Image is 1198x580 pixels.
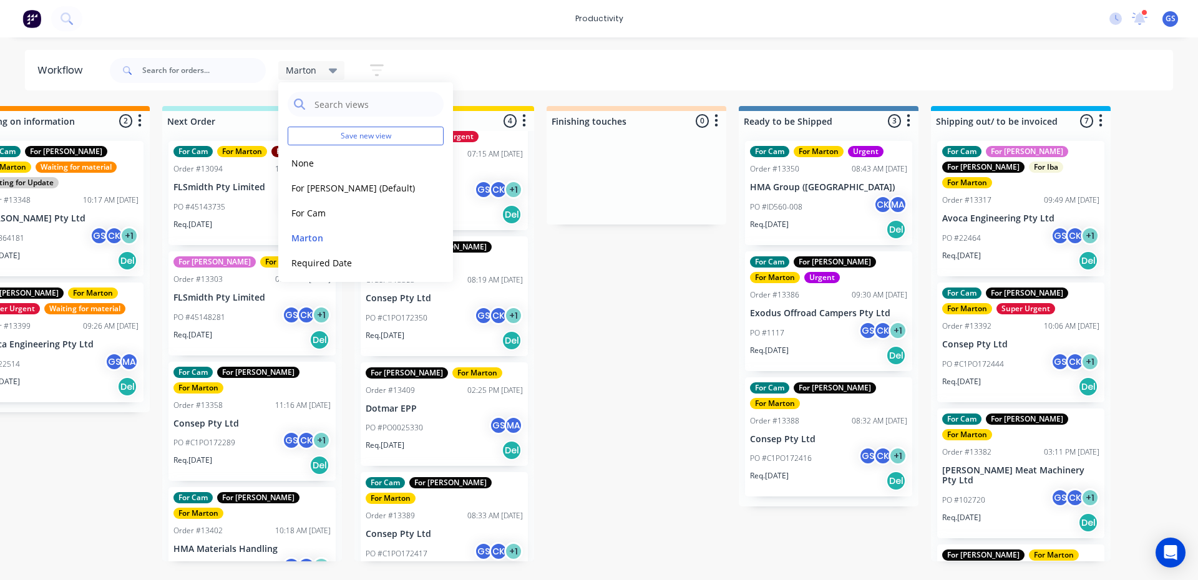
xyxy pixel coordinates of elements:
div: For Cam [750,146,789,157]
div: Workflow [37,63,89,78]
div: GS [90,226,109,245]
div: GS [474,306,493,325]
div: Order #13358 [173,400,223,411]
div: MA [889,195,907,214]
div: 08:32 AM [DATE] [852,415,907,427]
div: Del [309,330,329,350]
div: Del [1078,513,1098,533]
div: Open Intercom Messenger [1156,538,1186,568]
p: Req. [DATE] [173,455,212,466]
div: CK [1066,488,1084,507]
div: Order #13382 [942,447,991,458]
div: CK [1066,226,1084,245]
span: Marton [286,64,316,77]
div: For [PERSON_NAME] [942,162,1025,173]
div: Del [117,377,137,397]
div: Super Urgent [996,303,1055,314]
button: For Cam [288,206,421,220]
div: 10:17 AM [DATE] [83,195,139,206]
div: For CamFor MartonRemakeOrder #1309411:31 AM [DATE]FLSmidth Pty LimitedPO #45143735GSCK+1Req.[DATE... [168,141,336,245]
div: Waiting for material [36,162,117,173]
div: 03:11 PM [DATE] [1044,447,1099,458]
div: Order #13386 [750,289,799,301]
div: 07:15 AM [DATE] [467,148,523,160]
div: + 1 [312,557,331,576]
p: Req. [DATE] [750,219,789,230]
div: Urgent [848,146,884,157]
input: Search for orders... [142,58,266,83]
div: 09:26 AM [DATE] [83,321,139,332]
button: None [288,156,421,170]
div: For [PERSON_NAME] [217,492,299,503]
div: GS [474,180,493,199]
div: Order #13392 [942,321,991,332]
div: For CamFor [PERSON_NAME]For MartonUrgentOrder #1338609:30 AM [DATE]Exodus Offroad Campers Pty Ltd... [745,251,912,371]
div: For CamFor [PERSON_NAME]For MartonOrder #1338308:19 AM [DATE]Consep Pty LtdPO #C1PO172350GSCK+1Re... [361,236,528,356]
div: GS [105,352,124,371]
div: For Marton [750,398,800,409]
div: CK [105,226,124,245]
div: For CamFor [PERSON_NAME]For MartonOrder #1335811:16 AM [DATE]Consep Pty LtdPO #C1PO172289GSCK+1Re... [168,362,336,481]
div: For Marton [942,303,992,314]
div: CK [297,557,316,576]
div: GS [1051,226,1069,245]
div: Order #13303 [173,274,223,285]
div: For Marton [942,177,992,188]
div: MA [504,416,523,435]
div: + 1 [504,180,523,199]
div: For [PERSON_NAME] [942,549,1025,561]
div: For [PERSON_NAME]For MartonOrder #1330309:03 AM [DATE]FLSmidth Pty LimitedPO #45148281GSCK+1Req.[... [168,251,336,355]
div: 08:33 AM [DATE] [467,510,523,521]
div: For [PERSON_NAME] [986,146,1068,157]
div: + 1 [889,447,907,465]
p: Consep Pty Ltd [750,434,907,445]
div: Del [502,331,522,350]
div: For Cam [750,256,789,268]
div: CK [874,321,892,340]
p: PO #ID560-008 [750,201,802,213]
p: HMA Materials Handling [173,544,331,554]
div: For [PERSON_NAME] [794,256,876,268]
div: For Cam [942,146,981,157]
div: + 1 [504,306,523,325]
div: CK [874,447,892,465]
p: Consep Pty Ltd [366,293,523,304]
p: Dotmar EPP [366,404,523,414]
div: GS [489,416,508,435]
div: For [PERSON_NAME] [794,382,876,394]
div: For [PERSON_NAME]For MartonOrder #1340902:25 PM [DATE]Dotmar EPPPO #PO0025330GSMAReq.[DATE]Del [361,362,528,466]
div: 08:43 AM [DATE] [852,163,907,175]
p: Req. [DATE] [750,470,789,481]
div: Del [117,251,137,271]
p: Exodus Offroad Campers Pty Ltd [750,308,907,319]
div: Order #13350 [750,163,799,175]
div: Del [502,440,522,460]
div: + 1 [1081,226,1099,245]
div: GS [282,306,301,324]
div: + 1 [1081,352,1099,371]
span: GS [1166,13,1176,24]
div: GS [859,447,877,465]
p: Consep Pty Ltd [366,529,523,539]
div: Urgent [804,272,840,283]
div: For CamFor [PERSON_NAME]For MartonOrder #1338808:32 AM [DATE]Consep Pty LtdPO #C1PO172416GSCK+1Re... [745,377,912,497]
p: [PERSON_NAME] Meat Machinery Pty Ltd [942,465,1099,486]
div: For Marton [1029,549,1079,561]
button: Required Date [288,256,421,270]
div: Del [886,471,906,491]
div: For Marton [750,272,800,283]
p: PO #45148281 [173,312,225,323]
div: 09:30 AM [DATE] [852,289,907,301]
p: Avoca Engineering Pty Ltd [942,213,1099,224]
p: Req. [DATE] [942,250,981,261]
p: Req. [DATE] [366,330,404,341]
div: For Cam [942,413,981,425]
div: Del [886,346,906,365]
div: Order #13317 [942,195,991,206]
div: + 1 [889,321,907,340]
div: For Marton [794,146,844,157]
div: For [PERSON_NAME] [173,256,256,268]
div: + 1 [504,542,523,561]
div: For CamFor [PERSON_NAME]For MartonSuper UrgentOrder #1339210:06 AM [DATE]Consep Pty LtdPO #C1PO17... [937,283,1104,402]
div: 10:06 AM [DATE] [1044,321,1099,332]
